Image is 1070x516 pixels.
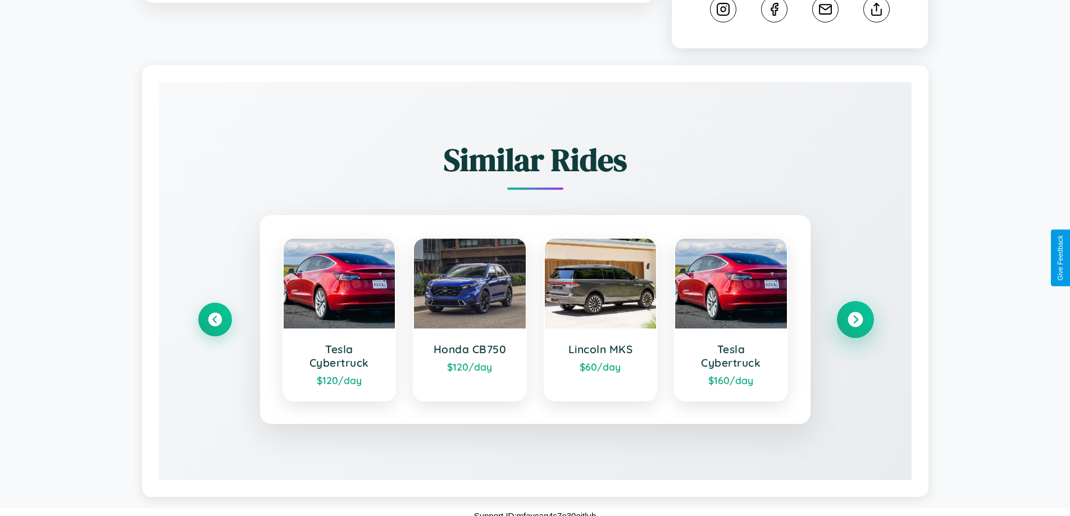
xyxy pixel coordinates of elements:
div: $ 120 /day [425,360,514,373]
h3: Lincoln MKS [556,343,645,356]
h3: Honda CB750 [425,343,514,356]
a: Lincoln MKS$60/day [544,238,658,401]
div: $ 120 /day [295,374,384,386]
div: Give Feedback [1057,235,1064,281]
a: Tesla Cybertruck$120/day [283,238,397,401]
div: $ 160 /day [686,374,776,386]
h3: Tesla Cybertruck [686,343,776,369]
h2: Similar Rides [198,138,872,181]
a: Honda CB750$120/day [413,238,527,401]
h3: Tesla Cybertruck [295,343,384,369]
div: $ 60 /day [556,360,645,373]
a: Tesla Cybertruck$160/day [674,238,788,401]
